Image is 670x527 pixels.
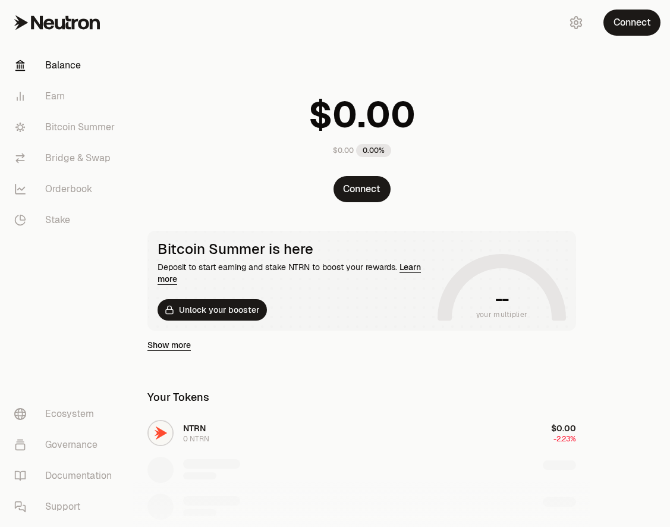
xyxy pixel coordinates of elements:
a: Bitcoin Summer [5,112,128,143]
div: Deposit to start earning and stake NTRN to boost your rewards. [158,261,433,285]
a: Documentation [5,460,128,491]
button: Unlock your booster [158,299,267,321]
a: Earn [5,81,128,112]
span: your multiplier [476,309,528,321]
a: Support [5,491,128,522]
div: $0.00 [333,146,354,155]
a: Orderbook [5,174,128,205]
div: 0.00% [356,144,391,157]
a: Stake [5,205,128,236]
a: Bridge & Swap [5,143,128,174]
button: Connect [334,176,391,202]
h1: -- [495,290,509,309]
a: Show more [147,339,191,351]
a: Governance [5,429,128,460]
a: Ecosystem [5,399,128,429]
div: Bitcoin Summer is here [158,241,433,258]
a: Balance [5,50,128,81]
div: Your Tokens [147,389,209,406]
button: Connect [603,10,660,36]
